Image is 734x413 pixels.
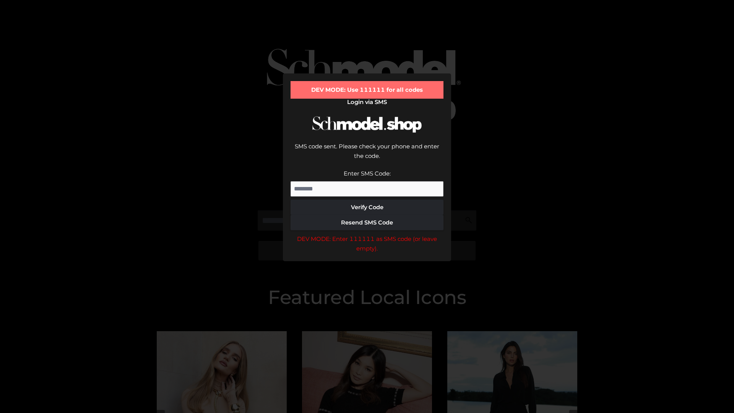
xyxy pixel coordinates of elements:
[291,141,443,169] div: SMS code sent. Please check your phone and enter the code.
[291,99,443,106] h2: Login via SMS
[291,200,443,215] button: Verify Code
[291,215,443,230] button: Resend SMS Code
[291,234,443,254] div: DEV MODE: Enter 111111 as SMS code (or leave empty).
[344,170,391,177] label: Enter SMS Code:
[310,109,424,140] img: Schmodel Logo
[291,81,443,99] div: DEV MODE: Use 111111 for all codes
